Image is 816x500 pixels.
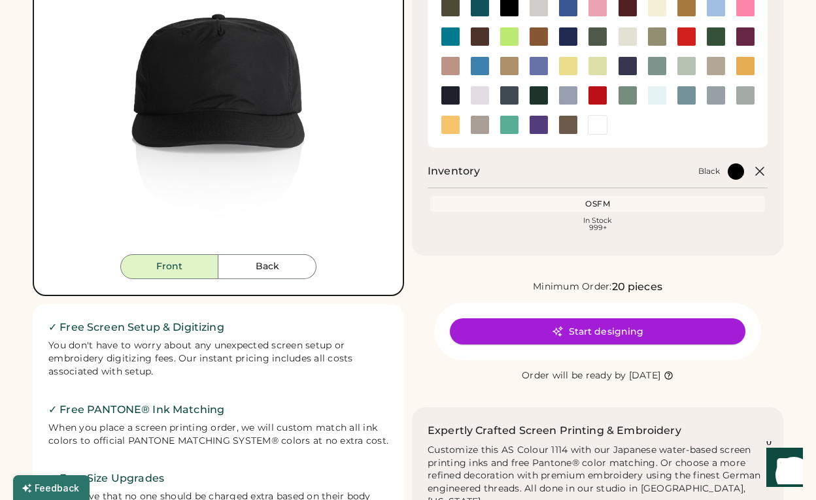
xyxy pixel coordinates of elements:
[48,471,388,486] h2: ✓ Free Size Upgrades
[48,320,388,335] h2: ✓ Free Screen Setup & Digitizing
[48,422,388,448] div: When you place a screen printing order, we will custom match all ink colors to official PANTONE M...
[629,369,661,382] div: [DATE]
[428,423,681,439] h2: Expertly Crafted Screen Printing & Embroidery
[433,217,762,231] div: In Stock 999+
[522,369,626,382] div: Order will be ready by
[612,279,662,295] div: 20 pieces
[48,402,388,418] h2: ✓ Free PANTONE® Ink Matching
[428,163,480,179] h2: Inventory
[698,166,720,176] div: Black
[48,339,388,378] div: You don't have to worry about any unexpected screen setup or embroidery digitizing fees. Our inst...
[754,441,810,497] iframe: Front Chat
[120,254,218,279] button: Front
[218,254,316,279] button: Back
[450,318,745,344] button: Start designing
[433,199,762,209] div: OSFM
[533,280,612,293] div: Minimum Order:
